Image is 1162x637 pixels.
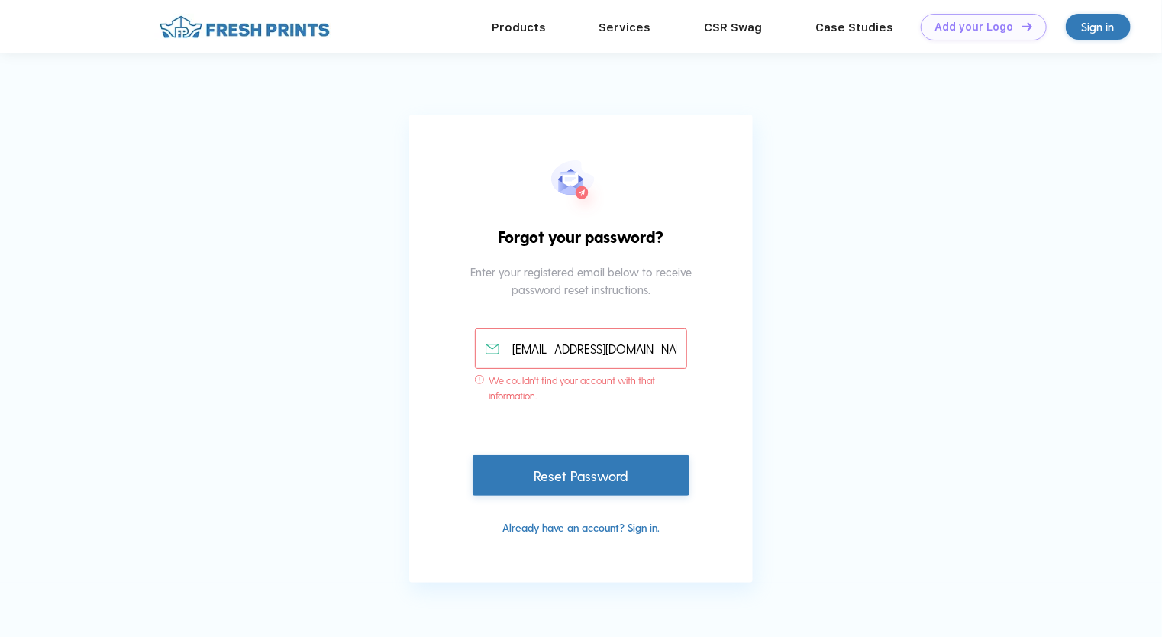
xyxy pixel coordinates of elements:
a: Already have an account? Sign in. [502,521,660,534]
a: Sign in [1066,14,1131,40]
img: email_active.svg [486,344,499,354]
img: DT [1022,22,1032,31]
a: Services [599,21,651,34]
a: Products [492,21,546,34]
div: Add your Logo [935,21,1014,34]
div: Reset Password [473,455,689,496]
div: Sign in [1082,18,1115,36]
input: Email address [475,328,688,369]
img: forgot_pwd.svg [551,160,611,225]
div: Forgot your password? [478,225,684,264]
a: CSR Swag [705,21,763,34]
span: We couldn't find your account with that information. [489,373,688,403]
div: Enter your registered email below to receive password reset instructions. [461,264,702,328]
img: error_icon_desktop.svg [475,375,484,384]
img: fo%20logo%202.webp [155,14,334,40]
